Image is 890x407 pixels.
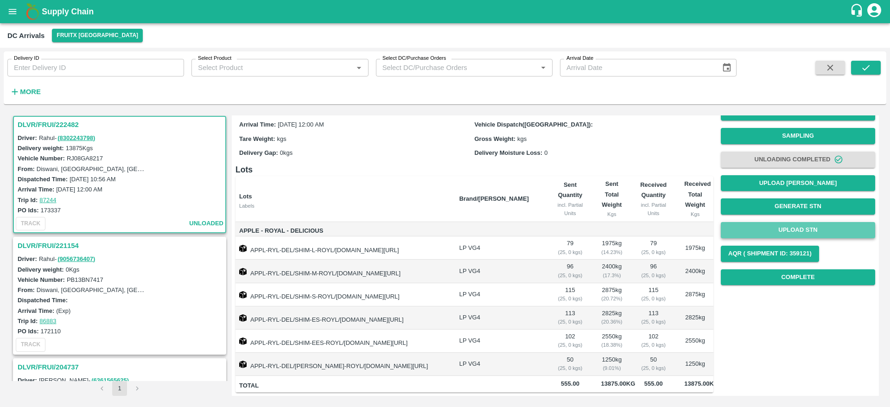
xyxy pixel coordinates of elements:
div: ( 25, 0 kgs) [554,341,586,349]
label: Delivery weight: [18,145,64,152]
td: 2875 kg [594,283,630,306]
label: From: [18,165,35,172]
td: 102 [630,330,677,353]
div: Labels [239,202,452,210]
td: APPL-RYL-DEL/SHIM-S-ROYL/[DOMAIN_NAME][URL] [235,283,452,306]
td: LP VG4 [452,353,547,376]
div: ( 9.01 %) [601,364,623,372]
button: AQR ( Shipment Id: 359121) [721,246,819,262]
span: kgs [277,135,286,142]
div: ( 20.72 %) [601,294,623,303]
td: 102 [547,330,593,353]
div: ( 25, 0 kgs) [637,364,669,372]
input: Select Product [194,62,350,74]
b: Received Quantity [640,181,667,198]
td: LP VG4 [452,260,547,283]
strong: More [20,88,41,95]
td: LP VG4 [452,283,547,306]
td: LP VG4 [452,330,547,353]
input: Enter Delivery ID [7,59,184,76]
b: Sent Total Weight [602,180,622,208]
button: Select DC [52,29,143,42]
label: Delivery Gap: [239,149,278,156]
div: ( 25, 0 kgs) [637,294,669,303]
button: Upload [PERSON_NAME] [721,175,875,191]
div: ( 14.23 %) [601,248,623,256]
label: Delivery weight: [18,266,64,273]
button: page 1 [112,381,127,396]
div: customer-support [850,3,866,20]
span: Rahul - [39,134,96,141]
td: 50 [547,353,593,376]
td: 1250 kg [594,353,630,376]
b: Received Total Weight [684,180,711,208]
td: 2400 kg [594,260,630,283]
img: box [239,361,247,368]
span: 13875.00 Kg [684,380,718,387]
span: Total [239,381,452,391]
span: kgs [517,135,527,142]
div: account of current user [866,2,883,21]
div: ( 25, 0 kgs) [637,341,669,349]
button: Upload STN [721,222,875,238]
img: box [239,337,247,345]
b: Sent Quantity [558,181,583,198]
label: Driver: [18,134,37,141]
img: box [239,245,247,252]
div: ( 25, 0 kgs) [554,364,586,372]
label: Dispatched Time: [18,297,68,304]
td: APPL-RYL-DEL/SHIM-L-ROYL/[DOMAIN_NAME][URL] [235,236,452,260]
span: Rahul - [39,255,96,262]
img: box [239,314,247,322]
td: 1250 kg [677,353,713,376]
td: 96 [630,260,677,283]
td: 1975 kg [594,236,630,260]
label: Trip Id: [18,318,38,324]
div: ( 25, 0 kgs) [554,318,586,326]
label: Trip Id: [18,197,38,203]
label: Vehicle Dispatch([GEOGRAPHIC_DATA]): [475,121,593,128]
div: incl. Partial Units [637,201,669,218]
span: Apple - Royal - Delicious [239,226,452,236]
td: APPL-RYL-DEL/[PERSON_NAME]-ROYL/[DOMAIN_NAME][URL] [235,353,452,376]
td: 50 [630,353,677,376]
a: (6361565625) [91,377,129,384]
td: 2550 kg [594,330,630,353]
label: Select DC/Purchase Orders [382,55,446,62]
div: ( 25, 0 kgs) [554,248,586,256]
div: Kgs [601,210,623,218]
label: Delivery Moisture Loss: [475,149,543,156]
button: Unloading Completed [721,152,875,168]
label: 173337 [41,207,61,214]
a: 87244 [39,197,56,203]
b: Lots [239,193,252,200]
label: Driver: [18,255,37,262]
label: PB13BN7417 [67,276,103,283]
td: 1975 kg [677,236,713,260]
td: 113 [630,306,677,330]
span: 0 kgs [280,149,292,156]
label: From: [18,286,35,293]
img: logo [23,2,42,21]
td: 113 [547,306,593,330]
input: Select DC/Purchase Orders [379,62,522,74]
div: ( 20.36 %) [601,318,623,326]
td: 2875 kg [677,283,713,306]
label: Dispatched Time: [18,176,68,183]
span: [PERSON_NAME] - [39,377,130,384]
label: Diswani, [GEOGRAPHIC_DATA], [GEOGRAPHIC_DATA] , [GEOGRAPHIC_DATA] [37,165,258,172]
img: box [239,268,247,275]
td: APPL-RYL-DEL/SHIM-M-ROYL/[DOMAIN_NAME][URL] [235,260,452,283]
b: Brand/[PERSON_NAME] [459,195,529,202]
label: PO Ids: [18,207,39,214]
a: Supply Chain [42,5,850,18]
img: box [239,291,247,299]
div: ( 25, 0 kgs) [554,294,586,303]
span: 13875.00 Kg [601,380,636,387]
button: Choose date [718,59,736,76]
label: Arrival Date [566,55,593,62]
label: Gross Weight: [475,135,516,142]
label: Vehicle Number: [18,155,65,162]
label: Diswani, [GEOGRAPHIC_DATA], [GEOGRAPHIC_DATA] , [GEOGRAPHIC_DATA] [37,286,258,293]
span: unloaded [189,218,223,229]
